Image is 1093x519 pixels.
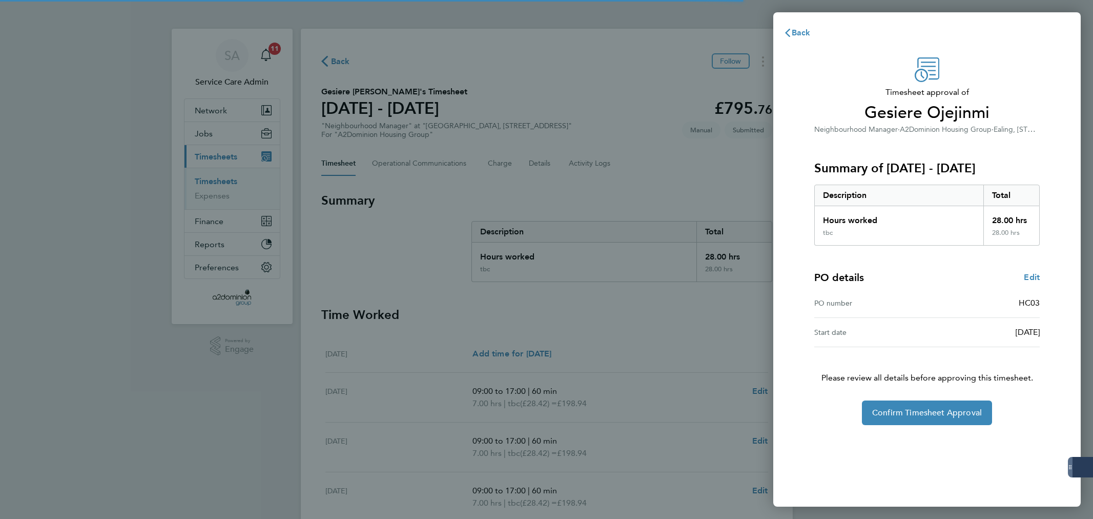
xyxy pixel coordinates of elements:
[814,185,1040,246] div: Summary of 25 - 31 Aug 2025
[872,408,982,418] span: Confirm Timesheet Approval
[773,23,821,43] button: Back
[814,103,1040,123] span: Gesiere Ojejinmi
[862,401,992,425] button: Confirm Timesheet Approval
[815,206,983,229] div: Hours worked
[814,297,927,309] div: PO number
[802,347,1052,384] p: Please review all details before approving this timesheet.
[983,185,1040,206] div: Total
[1019,298,1040,308] span: HC03
[983,206,1040,229] div: 28.00 hrs
[983,229,1040,245] div: 28.00 hrs
[814,326,927,338] div: Start date
[814,125,898,134] span: Neighbourhood Manager
[898,125,900,134] span: ·
[814,270,864,285] h4: PO details
[815,185,983,206] div: Description
[1024,272,1040,282] span: Edit
[927,326,1040,338] div: [DATE]
[992,125,994,134] span: ·
[1024,271,1040,284] a: Edit
[994,124,1082,134] span: Ealing, [STREET_ADDRESS]
[900,125,992,134] span: A2Dominion Housing Group
[823,229,833,237] div: tbc
[814,160,1040,176] h3: Summary of [DATE] - [DATE]
[814,86,1040,98] span: Timesheet approval of
[792,28,811,37] span: Back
